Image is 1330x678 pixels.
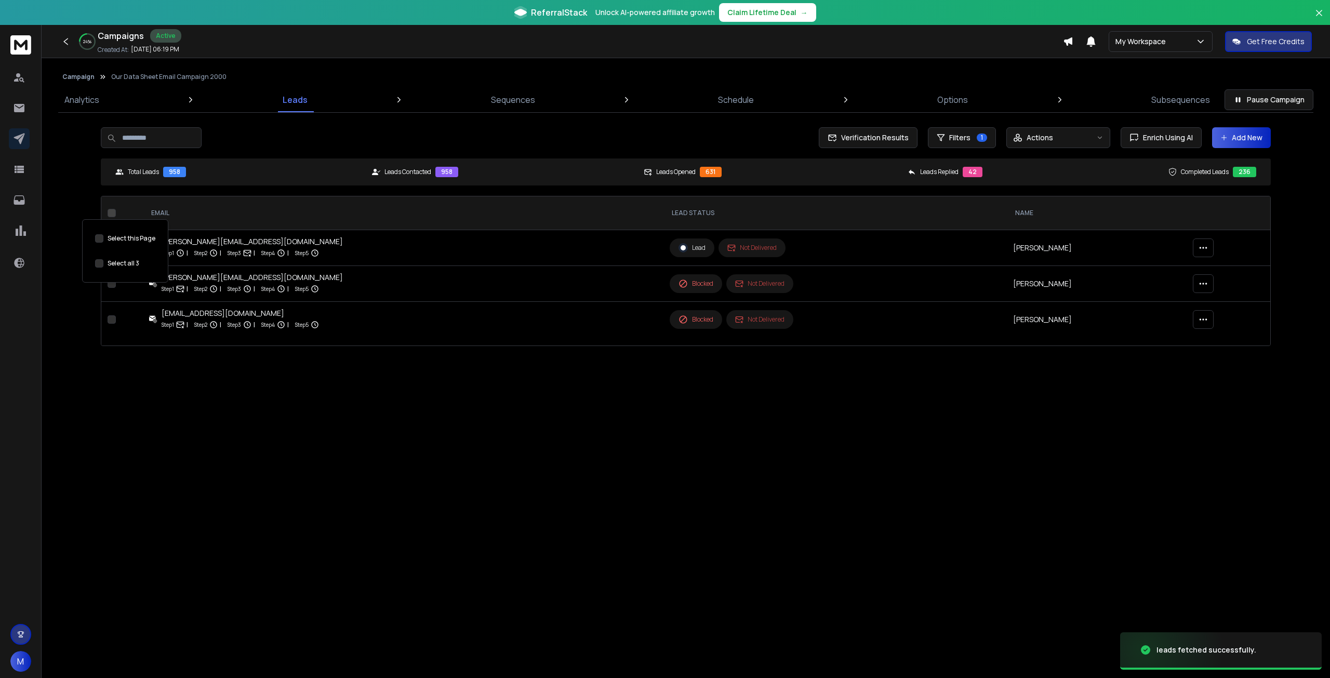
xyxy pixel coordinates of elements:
[1181,168,1229,176] p: Completed Leads
[295,320,309,330] p: Step 5
[187,248,188,258] p: |
[928,127,996,148] button: Filters1
[963,167,982,177] div: 42
[194,320,207,330] p: Step 2
[977,134,987,142] span: 1
[700,167,722,177] div: 631
[162,284,174,294] p: Step 1
[1121,127,1202,148] button: Enrich Using AI
[1115,36,1170,47] p: My Workspace
[228,284,241,294] p: Step 3
[287,248,289,258] p: |
[1145,87,1216,112] a: Subsequences
[10,651,31,672] button: M
[62,73,95,81] button: Campaign
[837,132,909,143] span: Verification Results
[108,234,155,243] label: Select this Page
[1156,645,1256,655] div: leads fetched successfully.
[931,87,974,112] a: Options
[220,248,221,258] p: |
[254,284,255,294] p: |
[163,167,186,177] div: 958
[801,7,808,18] span: →
[98,30,144,42] h1: Campaigns
[1027,132,1053,143] p: Actions
[128,168,159,176] p: Total Leads
[287,320,289,330] p: |
[187,284,188,294] p: |
[937,94,968,106] p: Options
[1007,266,1187,302] td: [PERSON_NAME]
[491,94,535,106] p: Sequences
[819,127,917,148] button: Verification Results
[295,284,309,294] p: Step 5
[162,308,319,318] div: [EMAIL_ADDRESS][DOMAIN_NAME]
[220,284,221,294] p: |
[261,284,275,294] p: Step 4
[187,320,188,330] p: |
[111,73,227,81] p: Our Data Sheet Email Campaign 2000
[1151,94,1210,106] p: Subsequences
[949,132,970,143] span: Filters
[718,94,754,106] p: Schedule
[735,315,784,324] div: Not Delivered
[595,7,715,18] p: Unlock AI-powered affiliate growth
[143,196,663,230] th: EMAIL
[220,320,221,330] p: |
[1212,127,1271,148] button: Add New
[1233,167,1256,177] div: 236
[254,320,255,330] p: |
[194,284,207,294] p: Step 2
[162,236,343,247] div: [PERSON_NAME][EMAIL_ADDRESS][DOMAIN_NAME]
[108,259,139,268] label: Select all 3
[283,94,308,106] p: Leads
[287,284,289,294] p: |
[679,315,713,324] div: Blocked
[920,168,959,176] p: Leads Replied
[131,45,179,54] p: [DATE] 06:19 PM
[719,3,816,22] button: Claim Lifetime Deal→
[435,167,458,177] div: 958
[83,38,91,45] p: 24 %
[295,248,309,258] p: Step 5
[254,248,255,258] p: |
[679,243,706,252] div: Lead
[679,279,713,288] div: Blocked
[1225,89,1313,110] button: Pause Campaign
[276,87,314,112] a: Leads
[1139,132,1193,143] span: Enrich Using AI
[64,94,99,106] p: Analytics
[735,280,784,288] div: Not Delivered
[1247,36,1305,47] p: Get Free Credits
[663,196,1007,230] th: LEAD STATUS
[261,320,275,330] p: Step 4
[656,168,696,176] p: Leads Opened
[162,320,174,330] p: Step 1
[727,244,777,252] div: Not Delivered
[162,272,343,283] div: [PERSON_NAME][EMAIL_ADDRESS][DOMAIN_NAME]
[1312,6,1326,31] button: Close banner
[58,87,105,112] a: Analytics
[384,168,431,176] p: Leads Contacted
[1225,31,1312,52] button: Get Free Credits
[1007,230,1187,266] td: [PERSON_NAME]
[485,87,541,112] a: Sequences
[261,248,275,258] p: Step 4
[98,46,129,54] p: Created At:
[1007,196,1187,230] th: NAME
[150,29,181,43] div: Active
[228,248,241,258] p: Step 3
[228,320,241,330] p: Step 3
[1007,302,1187,338] td: [PERSON_NAME]
[712,87,760,112] a: Schedule
[531,6,587,19] span: ReferralStack
[194,248,207,258] p: Step 2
